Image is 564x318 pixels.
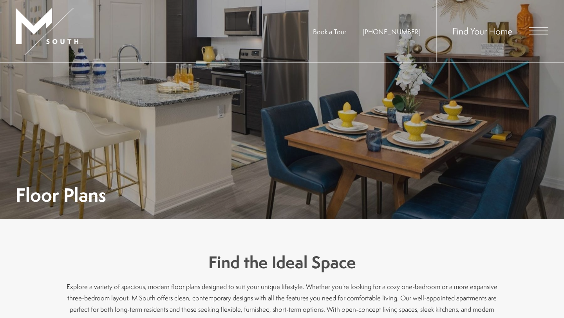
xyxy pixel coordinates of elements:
[529,27,548,34] button: Open Menu
[67,251,497,274] h3: Find the Ideal Space
[363,27,421,36] a: Call Us at 813-570-8014
[16,8,78,55] img: MSouth
[16,186,106,204] h1: Floor Plans
[363,27,421,36] span: [PHONE_NUMBER]
[452,25,512,37] a: Find Your Home
[313,27,346,36] a: Book a Tour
